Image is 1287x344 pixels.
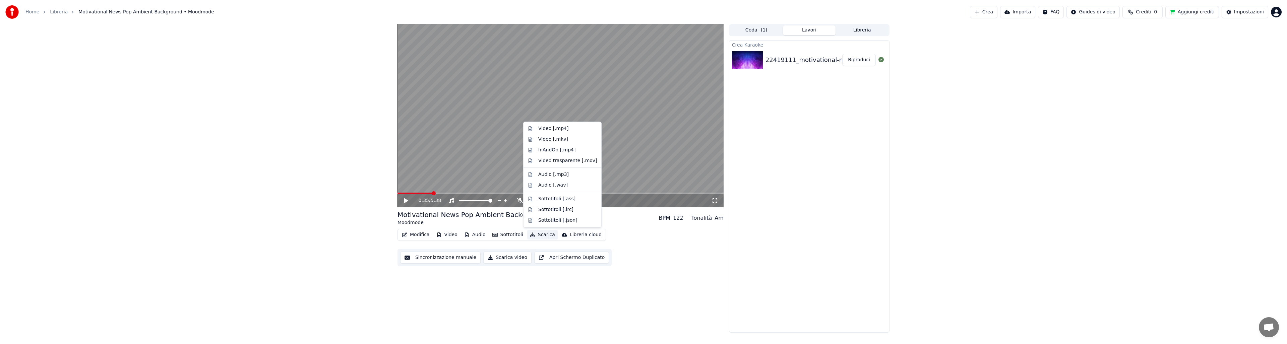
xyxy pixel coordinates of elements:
div: 22419111_motivational-news-pop-ambient-background_by_moodmode_preview [765,55,1008,65]
button: Riproduci [842,54,876,66]
span: 0 [1154,9,1157,15]
div: Motivational News Pop Ambient Background [397,210,546,219]
div: Moodmode [397,219,546,226]
a: Home [25,9,39,15]
button: Importa [1000,6,1035,18]
button: Lavori [783,25,836,35]
button: Sottotitoli [490,230,526,239]
div: BPM [659,214,670,222]
button: Scarica [527,230,558,239]
button: Coda [730,25,783,35]
nav: breadcrumb [25,9,214,15]
div: Sottotitoli [.ass] [538,196,575,202]
div: / [419,197,435,204]
button: Modifica [399,230,432,239]
div: Am [715,214,724,222]
div: Sottotitoli [.json] [538,217,577,224]
div: Sottotitoli [.lrc] [538,206,573,213]
div: Video trasparente [.mov] [538,157,597,164]
div: Video [.mp4] [538,125,568,132]
span: Motivational News Pop Ambient Background • Moodmode [78,9,214,15]
div: Tonalità [691,214,712,222]
button: Guides di video [1066,6,1119,18]
button: FAQ [1038,6,1064,18]
button: Audio [462,230,488,239]
button: Crediti0 [1122,6,1163,18]
button: Scarica video [483,252,532,264]
div: Audio [.wav] [538,182,568,189]
span: Crediti [1136,9,1151,15]
div: Libreria cloud [570,231,602,238]
button: Apri Schermo Duplicato [534,252,609,264]
div: Audio [.mp3] [538,171,569,178]
button: Aggiungi crediti [1165,6,1219,18]
button: Impostazioni [1222,6,1268,18]
button: Sincronizzazione manuale [400,252,481,264]
a: Libreria [50,9,68,15]
a: Aprire la chat [1259,317,1279,337]
div: InAndOn [.mp4] [538,147,576,153]
button: Video [434,230,460,239]
div: Video [.mkv] [538,136,568,143]
span: ( 1 ) [761,27,768,33]
span: 5:38 [431,197,441,204]
div: Crea Karaoke [729,41,889,49]
div: Impostazioni [1234,9,1264,15]
img: youka [5,5,19,19]
button: Libreria [836,25,888,35]
div: 122 [673,214,683,222]
span: 0:35 [419,197,429,204]
button: Crea [970,6,997,18]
